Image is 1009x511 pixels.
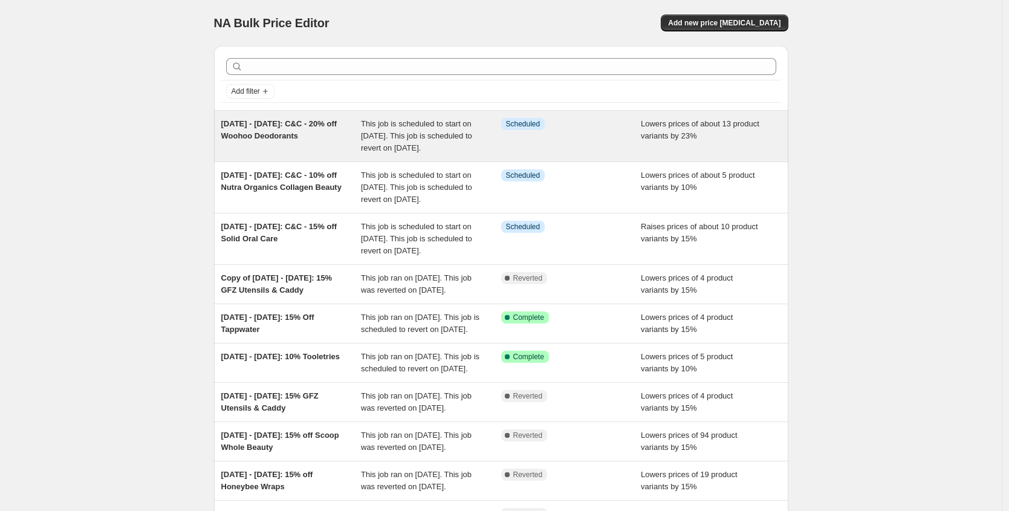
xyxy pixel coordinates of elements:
span: Complete [513,352,544,362]
span: Lowers prices of about 13 product variants by 23% [641,119,759,140]
span: This job ran on [DATE]. This job is scheduled to revert on [DATE]. [361,352,479,373]
span: Lowers prices of 4 product variants by 15% [641,313,733,334]
span: Lowers prices of 94 product variants by 15% [641,431,738,452]
span: Add filter [232,86,260,96]
span: Reverted [513,470,543,480]
span: This job is scheduled to start on [DATE]. This job is scheduled to revert on [DATE]. [361,119,472,152]
span: Add new price [MEDICAL_DATA] [668,18,780,28]
span: [DATE] - [DATE]: C&C - 10% off Nutra Organics Collagen Beauty [221,171,342,192]
span: Copy of [DATE] - [DATE]: 15% GFZ Utensils & Caddy [221,273,333,295]
span: This job is scheduled to start on [DATE]. This job is scheduled to revert on [DATE]. [361,222,472,255]
span: Lowers prices of 19 product variants by 15% [641,470,738,491]
span: Reverted [513,391,543,401]
span: [DATE] - [DATE]: 15% off Scoop Whole Beauty [221,431,339,452]
span: Lowers prices of 4 product variants by 15% [641,273,733,295]
span: NA Bulk Price Editor [214,16,329,30]
span: [DATE] - [DATE]: 10% Tooletries [221,352,340,361]
span: Reverted [513,273,543,283]
span: Scheduled [506,222,540,232]
span: This job ran on [DATE]. This job was reverted on [DATE]. [361,470,472,491]
span: This job is scheduled to start on [DATE]. This job is scheduled to revert on [DATE]. [361,171,472,204]
span: This job ran on [DATE]. This job was reverted on [DATE]. [361,273,472,295]
span: Scheduled [506,171,540,180]
span: Lowers prices of about 5 product variants by 10% [641,171,755,192]
span: [DATE] - [DATE]: 15% Off Tappwater [221,313,314,334]
span: Lowers prices of 4 product variants by 15% [641,391,733,412]
span: Reverted [513,431,543,440]
span: This job ran on [DATE]. This job is scheduled to revert on [DATE]. [361,313,479,334]
span: This job ran on [DATE]. This job was reverted on [DATE]. [361,431,472,452]
button: Add filter [226,84,274,99]
span: Raises prices of about 10 product variants by 15% [641,222,758,243]
span: [DATE] - [DATE]: C&C - 20% off Woohoo Deodorants [221,119,337,140]
span: Lowers prices of 5 product variants by 10% [641,352,733,373]
span: [DATE] - [DATE]: 15% GFZ Utensils & Caddy [221,391,319,412]
span: Complete [513,313,544,322]
span: This job ran on [DATE]. This job was reverted on [DATE]. [361,391,472,412]
span: [DATE] - [DATE]: 15% off Honeybee Wraps [221,470,313,491]
span: Scheduled [506,119,540,129]
span: [DATE] - [DATE]: C&C - 15% off Solid Oral Care [221,222,337,243]
button: Add new price [MEDICAL_DATA] [661,15,788,31]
